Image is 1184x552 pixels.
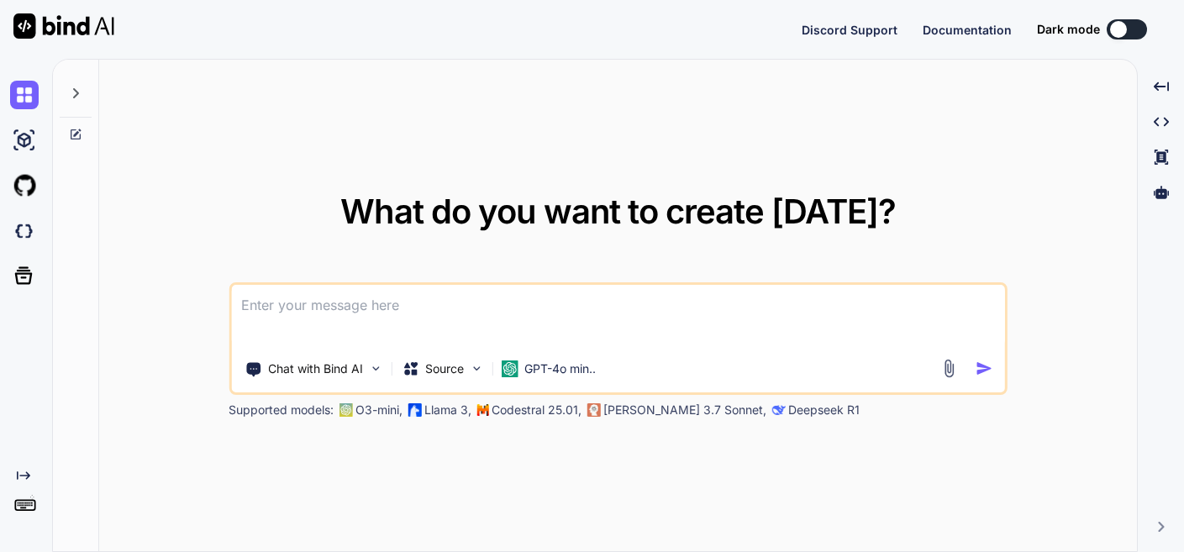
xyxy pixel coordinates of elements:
p: [PERSON_NAME] 3.7 Sonnet, [603,402,766,418]
p: Deepseek R1 [788,402,860,418]
p: O3-mini, [355,402,403,418]
p: Llama 3, [424,402,471,418]
img: Pick Tools [368,361,382,376]
p: Source [425,360,464,377]
span: What do you want to create [DATE]? [340,191,896,232]
p: Supported models: [229,402,334,418]
img: ai-studio [10,126,39,155]
p: Codestral 25.01, [492,402,581,418]
img: githubLight [10,171,39,200]
p: GPT-4o min.. [524,360,596,377]
button: Documentation [923,21,1012,39]
img: attachment [939,359,959,378]
img: chat [10,81,39,109]
p: Chat with Bind AI [268,360,363,377]
img: claude [587,403,600,417]
span: Documentation [923,23,1012,37]
img: Pick Models [469,361,483,376]
button: Discord Support [802,21,897,39]
img: GPT-4 [339,403,352,417]
span: Dark mode [1037,21,1100,38]
img: darkCloudIdeIcon [10,217,39,245]
img: Mistral-AI [476,404,488,416]
img: icon [976,360,993,377]
img: Bind AI [13,13,114,39]
img: Llama2 [408,403,421,417]
img: GPT-4o mini [501,360,518,377]
span: Discord Support [802,23,897,37]
img: claude [771,403,785,417]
